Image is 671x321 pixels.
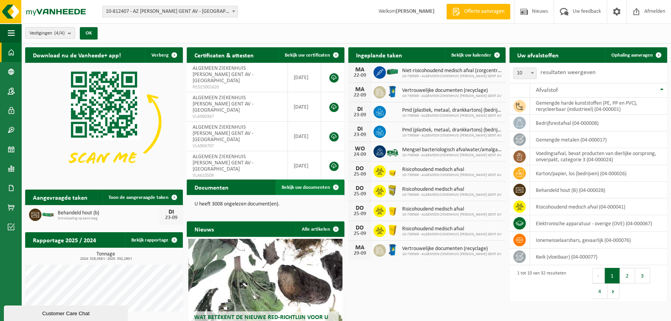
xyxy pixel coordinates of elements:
[386,204,399,217] img: LP-SB-00050-HPE-22
[352,146,368,152] div: WO
[193,114,282,120] span: VLA900367
[402,133,502,138] span: 10-739569 - ALGEMEEN ZIEKENHUIS [PERSON_NAME] GENT AV
[102,6,238,17] span: 10-812407 - AZ JAN PALFIJN GENT AV - GENT
[193,124,253,143] span: ALGEMEEN ZIEKENHUIS [PERSON_NAME] GENT AV - [GEOGRAPHIC_DATA]
[446,4,510,19] a: Offerte aanvragen
[402,212,502,217] span: 10-739569 - ALGEMEEN ZIEKENHUIS [PERSON_NAME] GENT AV
[193,84,282,90] span: RED25001620
[285,53,330,58] span: Bekijk uw certificaten
[193,143,282,149] span: VLA904707
[25,63,183,181] img: Download de VHEPlus App
[352,211,368,217] div: 25-09
[509,47,566,62] h2: Uw afvalstoffen
[187,179,236,195] h2: Documenten
[29,252,183,261] h3: Tonnage
[352,205,368,211] div: DO
[605,47,666,63] a: Ophaling aanvragen
[462,8,506,16] span: Offerte aanvragen
[530,165,667,182] td: karton/papier, los (bedrijven) (04-000026)
[352,73,368,78] div: 22-09
[530,148,667,165] td: voedingsafval, bevat producten van dierlijke oorsprong, onverpakt, categorie 3 (04-000024)
[187,221,222,236] h2: Nieuws
[352,251,368,256] div: 29-09
[445,47,505,63] a: Bekijk uw kalender
[163,215,179,221] div: 23-09
[194,202,337,207] p: U heeft 3008 ongelezen document(en).
[402,94,502,98] span: 10-739569 - ALGEMEEN ZIEKENHUIS [PERSON_NAME] GENT AV
[80,27,98,40] button: OK
[352,93,368,98] div: 22-09
[352,106,368,112] div: DI
[25,27,75,39] button: Vestigingen(4/4)
[386,65,399,78] img: HK-XZ-20-GN-00
[352,166,368,172] div: DO
[29,257,183,261] span: 2024: 529,058 t - 2025: 332,290 t
[402,206,502,212] span: Risicohoudend medisch afval
[193,95,253,113] span: ALGEMEEN ZIEKENHUIS [PERSON_NAME] GENT AV - [GEOGRAPHIC_DATA]
[592,268,605,283] button: Previous
[536,87,558,93] span: Afvalstof
[352,112,368,118] div: 23-09
[193,154,253,172] span: ALGEMEEN ZIEKENHUIS [PERSON_NAME] GENT AV - [GEOGRAPHIC_DATA]
[402,232,502,237] span: 10-739569 - ALGEMEEN ZIEKENHUIS [PERSON_NAME] GENT AV
[352,192,368,197] div: 25-09
[25,232,104,247] h2: Rapportage 2025 / 2024
[592,283,607,299] button: 4
[54,31,65,36] count: (4/4)
[402,74,502,79] span: 10-739569 - ALGEMEEN ZIEKENHUIS [PERSON_NAME] GENT AV
[607,283,619,299] button: Next
[513,67,537,79] span: 10
[402,147,502,153] span: Mengsel bacteriologisch afvalwater/amalgaanscheider
[288,122,321,151] td: [DATE]
[402,193,502,197] span: 10-739569 - ALGEMEEN ZIEKENHUIS [PERSON_NAME] GENT AV
[386,164,399,177] img: LP-SB-00030-HPE-22
[402,252,502,257] span: 10-739569 - ALGEMEEN ZIEKENHUIS [PERSON_NAME] GENT AV
[386,223,399,236] img: LP-SB-00060-HPE-22
[402,107,502,114] span: Pmd (plastiek, metaal, drankkartons) (bedrijven)
[102,190,182,205] a: Toon de aangevraagde taken
[25,47,129,62] h2: Download nu de Vanheede+ app!
[530,198,667,215] td: risicohoudend medisch afval (04-000041)
[58,210,160,216] span: Behandeld hout (b)
[635,268,650,283] button: 3
[41,211,55,217] img: HK-XC-10-GN-00
[530,98,667,115] td: gemengde harde kunststoffen (PE, PP en PVC), recycleerbaar (industrieel) (04-000001)
[288,63,321,92] td: [DATE]
[352,225,368,231] div: DO
[402,114,502,118] span: 10-739569 - ALGEMEEN ZIEKENHUIS [PERSON_NAME] GENT AV
[58,216,160,221] span: Omwisseling op aanvraag
[530,115,667,131] td: bedrijfsrestafval (04-000008)
[402,153,502,158] span: 10-739569 - ALGEMEEN ZIEKENHUIS [PERSON_NAME] GENT AV
[396,9,435,14] strong: [PERSON_NAME]
[4,304,129,321] iframe: chat widget
[402,88,502,94] span: Vertrouwelijke documenten (recyclage)
[386,184,399,197] img: LP-SB-00045-CRB-21
[352,67,368,73] div: MA
[402,68,502,74] span: Niet-risicohoudend medisch afval (zorgcentra)
[352,245,368,251] div: MA
[352,185,368,192] div: DO
[275,179,344,195] a: Bekijk uw documenten
[402,246,502,252] span: Vertrouwelijke documenten (recyclage)
[352,152,368,157] div: 24-09
[282,185,330,190] span: Bekijk uw documenten
[386,85,399,98] img: WB-0240-HPE-BE-09
[402,186,502,193] span: Risicohoudend medisch afval
[125,232,182,248] a: Bekijk rapportage
[288,151,321,181] td: [DATE]
[352,132,368,138] div: 23-09
[386,144,399,157] img: BL-LQ-LV
[348,47,410,62] h2: Ingeplande taken
[386,243,399,256] img: WB-0240-HPE-BE-09
[352,172,368,177] div: 25-09
[605,268,620,283] button: 1
[540,69,595,76] label: resultaten weergeven
[145,47,182,63] button: Verberg
[402,127,502,133] span: Pmd (plastiek, metaal, drankkartons) (bedrijven)
[530,182,667,198] td: behandeld hout (B) (04-000028)
[193,66,253,84] span: ALGEMEEN ZIEKENHUIS [PERSON_NAME] GENT AV - [GEOGRAPHIC_DATA]
[514,68,536,79] span: 10
[103,6,237,17] span: 10-812407 - AZ JAN PALFIJN GENT AV - GENT
[402,173,502,178] span: 10-739569 - ALGEMEEN ZIEKENHUIS [PERSON_NAME] GENT AV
